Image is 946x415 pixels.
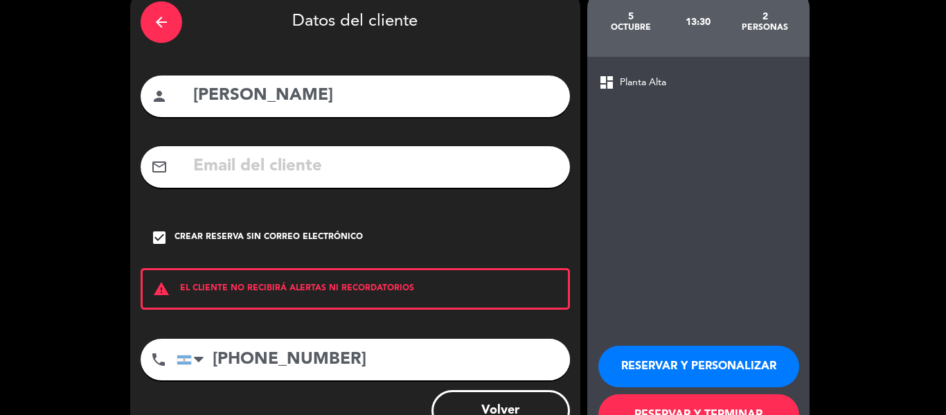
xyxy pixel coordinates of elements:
div: 2 [731,11,798,22]
div: Argentina: +54 [177,339,209,380]
input: Número de teléfono... [177,339,570,380]
i: person [151,88,168,105]
i: mail_outline [151,159,168,175]
button: RESERVAR Y PERSONALIZAR [598,346,799,387]
i: arrow_back [153,14,170,30]
div: octubre [598,22,665,33]
input: Email del cliente [192,152,560,181]
input: Nombre del cliente [192,82,560,110]
i: check_box [151,229,168,246]
div: 5 [598,11,665,22]
div: Crear reserva sin correo electrónico [175,231,363,245]
i: phone [150,351,167,368]
i: warning [143,281,180,297]
span: dashboard [598,74,615,91]
div: EL CLIENTE NO RECIBIRÁ ALERTAS NI RECORDATORIOS [141,268,570,310]
span: Planta Alta [620,75,666,91]
div: personas [731,22,798,33]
